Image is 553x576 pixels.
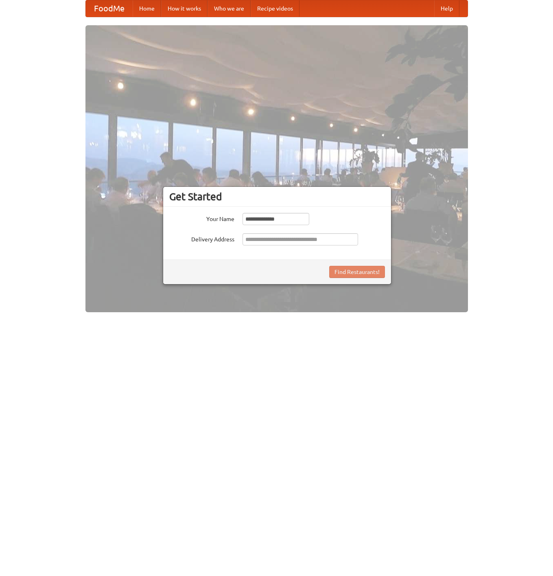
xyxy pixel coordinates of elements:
[251,0,299,17] a: Recipe videos
[161,0,208,17] a: How it works
[169,233,234,243] label: Delivery Address
[208,0,251,17] a: Who we are
[133,0,161,17] a: Home
[169,191,385,203] h3: Get Started
[329,266,385,278] button: Find Restaurants!
[86,0,133,17] a: FoodMe
[169,213,234,223] label: Your Name
[434,0,459,17] a: Help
